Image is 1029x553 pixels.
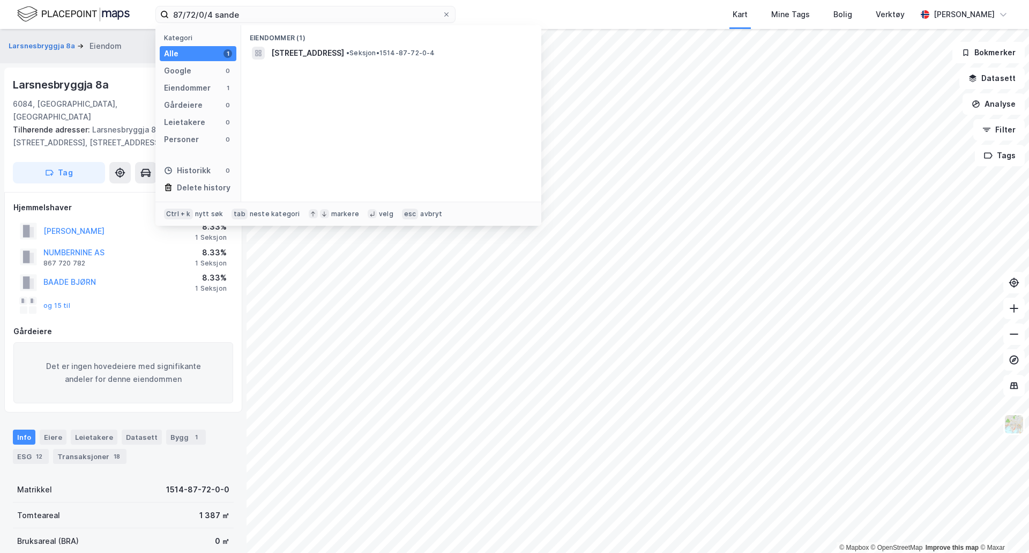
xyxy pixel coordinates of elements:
div: 0 [223,67,232,75]
div: 1 387 ㎡ [199,509,229,522]
div: 867 720 782 [43,259,85,268]
div: 8.33% [195,220,227,233]
div: Eiendom [90,40,122,53]
img: logo.f888ab2527a4732fd821a326f86c7f29.svg [17,5,130,24]
button: Larsnesbryggja 8a [9,41,77,51]
div: velg [379,210,393,218]
button: Tag [13,162,105,183]
button: Bokmerker [952,42,1025,63]
div: Gårdeiere [13,325,233,338]
div: Hjemmelshaver [13,201,233,214]
div: 1 [223,84,232,92]
div: 1 Seksjon [195,259,227,268]
div: 1514-87-72-0-0 [166,483,229,496]
input: Søk på adresse, matrikkel, gårdeiere, leietakere eller personer [169,6,442,23]
div: 1 [191,432,202,443]
span: [STREET_ADDRESS] [271,47,344,60]
a: Improve this map [926,544,979,551]
div: Google [164,64,191,77]
div: Bruksareal (BRA) [17,535,79,548]
div: Alle [164,47,178,60]
div: Matrikkel [17,483,52,496]
div: 0 [223,166,232,175]
div: esc [402,209,419,219]
div: Gårdeiere [164,99,203,112]
div: Eiendommer [164,82,211,94]
div: 8.33% [195,246,227,259]
button: Filter [973,119,1025,141]
div: 1 Seksjon [195,233,227,242]
div: Verktøy [876,8,905,21]
div: 6084, [GEOGRAPHIC_DATA], [GEOGRAPHIC_DATA] [13,98,187,123]
div: 8.33% [195,271,227,284]
div: Larsnesbryggja 8a [13,76,111,93]
div: 12 [34,451,44,462]
div: 1 Seksjon [195,284,227,293]
div: neste kategori [250,210,300,218]
div: Larsnesbryggja 8, [STREET_ADDRESS], [STREET_ADDRESS] [13,123,225,149]
button: Datasett [959,68,1025,89]
div: [PERSON_NAME] [934,8,995,21]
div: Datasett [122,430,162,445]
div: avbryt [420,210,442,218]
div: Mine Tags [771,8,810,21]
a: Mapbox [839,544,869,551]
div: Bygg [166,430,206,445]
img: Z [1004,414,1024,434]
div: 18 [111,451,122,462]
button: Tags [975,145,1025,166]
div: Leietakere [71,430,117,445]
div: Kontrollprogram for chat [975,502,1029,553]
div: 0 [223,101,232,109]
span: Seksjon • 1514-87-72-0-4 [346,49,435,57]
div: Bolig [833,8,852,21]
div: 0 [223,118,232,127]
div: Kart [733,8,748,21]
span: • [346,49,349,57]
div: nytt søk [195,210,223,218]
a: OpenStreetMap [871,544,923,551]
div: 0 [223,135,232,144]
div: Eiendommer (1) [241,25,541,45]
div: 1 [223,49,232,58]
div: Tomteareal [17,509,60,522]
iframe: Chat Widget [975,502,1029,553]
span: Tilhørende adresser: [13,125,92,134]
div: Leietakere [164,116,205,129]
button: Analyse [963,93,1025,115]
div: Personer [164,133,199,146]
div: Det er ingen hovedeiere med signifikante andeler for denne eiendommen [13,342,233,403]
div: Ctrl + k [164,209,193,219]
div: Kategori [164,34,236,42]
div: Historikk [164,164,211,177]
div: markere [331,210,359,218]
div: Delete history [177,181,230,194]
div: Info [13,430,35,445]
div: Eiere [40,430,66,445]
div: 0 ㎡ [215,535,229,548]
div: tab [232,209,248,219]
div: ESG [13,449,49,464]
div: Transaksjoner [53,449,126,464]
